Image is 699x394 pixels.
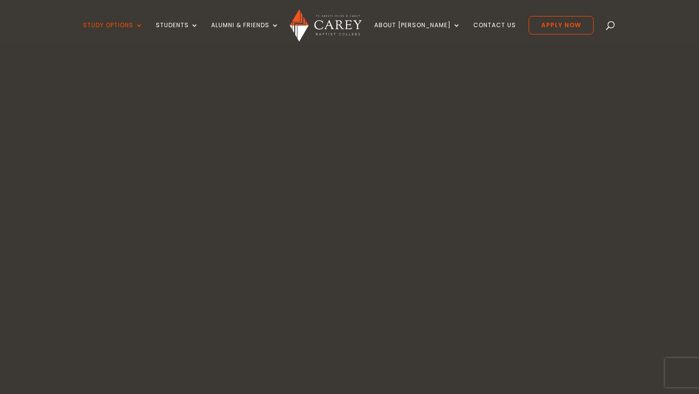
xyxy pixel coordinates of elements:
[374,22,461,45] a: About [PERSON_NAME]
[529,16,594,34] a: Apply Now
[211,22,279,45] a: Alumni & Friends
[473,22,516,45] a: Contact Us
[156,22,199,45] a: Students
[290,9,361,42] img: Carey Baptist College
[83,22,143,45] a: Study Options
